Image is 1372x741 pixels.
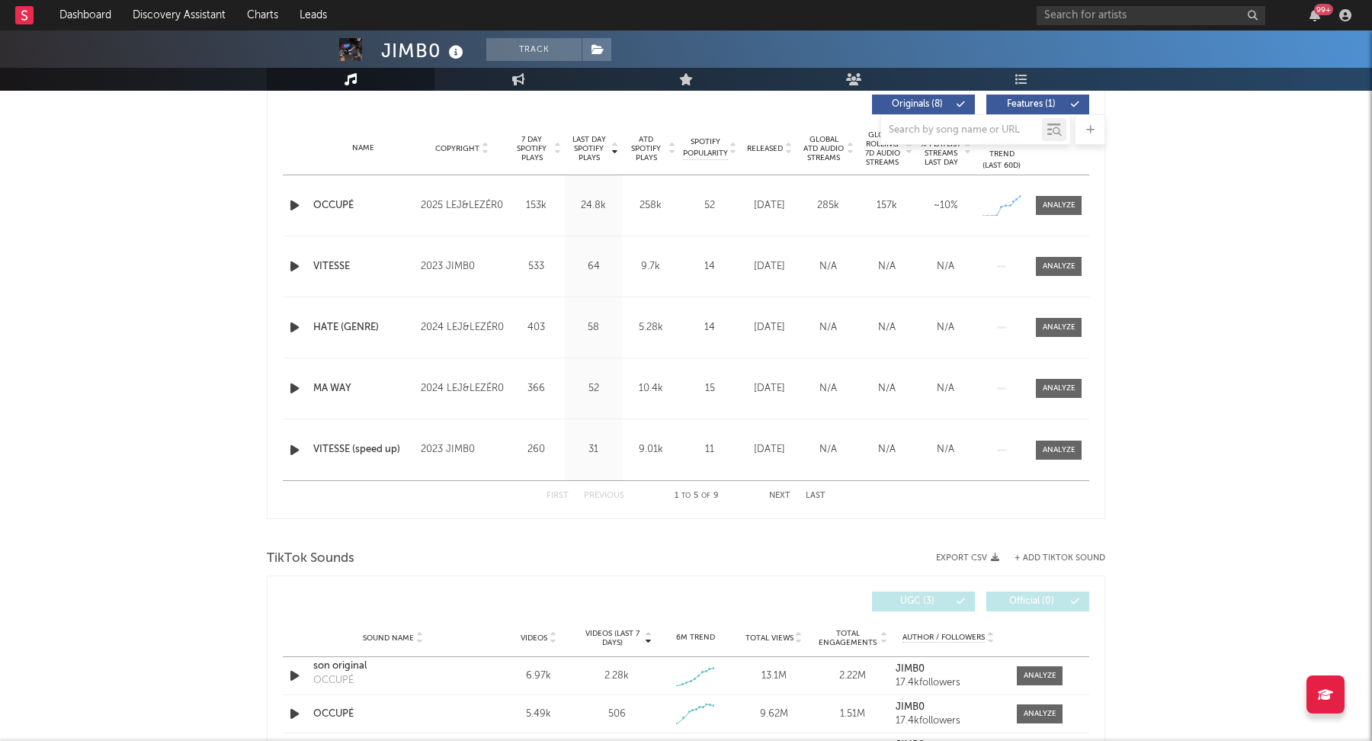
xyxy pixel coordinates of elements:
[569,442,618,457] div: 31
[681,492,691,499] span: to
[817,669,888,684] div: 2.22M
[313,143,413,154] div: Name
[861,198,912,213] div: 157k
[313,707,473,722] a: OCCUPÉ
[861,130,903,167] span: Global Rolling 7D Audio Streams
[872,95,975,114] button: Originals(8)
[569,198,618,213] div: 24.8k
[626,259,675,274] div: 9.7k
[683,136,728,159] span: Spotify Popularity
[511,320,561,335] div: 403
[806,492,825,500] button: Last
[803,198,854,213] div: 285k
[313,320,413,335] a: HATE (GENRE)
[896,664,1002,675] a: JIMB0
[421,197,504,215] div: 2025 LEJ&LEZÉR0
[608,707,626,722] div: 506
[896,716,1002,727] div: 17.4k followers
[803,381,854,396] div: N/A
[803,135,845,162] span: Global ATD Audio Streams
[683,381,736,396] div: 15
[421,258,504,276] div: 2023 JIMB0
[896,702,1002,713] a: JIMB0
[511,198,561,213] div: 153k
[936,553,999,563] button: Export CSV
[626,198,675,213] div: 258k
[503,669,574,684] div: 6.97k
[313,198,413,213] a: OCCUPÉ
[744,198,795,213] div: [DATE]
[521,634,547,643] span: Videos
[660,632,731,643] div: 6M Trend
[882,100,952,109] span: Originals ( 8 )
[267,550,354,568] span: TikTok Sounds
[920,442,971,457] div: N/A
[986,592,1089,611] button: Official(0)
[996,100,1066,109] span: Features ( 1 )
[511,135,552,162] span: 7 Day Spotify Plays
[683,320,736,335] div: 14
[979,126,1024,172] div: Global Streaming Trend (Last 60D)
[683,259,736,274] div: 14
[872,592,975,611] button: UGC(3)
[902,633,985,643] span: Author / Followers
[547,492,569,500] button: First
[683,198,736,213] div: 52
[313,381,413,396] a: MA WAY
[861,320,912,335] div: N/A
[626,381,675,396] div: 10.4k
[744,259,795,274] div: [DATE]
[896,678,1002,688] div: 17.4k followers
[655,487,739,505] div: 1 5 9
[503,707,574,722] div: 5.49k
[683,442,736,457] div: 11
[999,554,1105,563] button: + Add TikTok Sound
[582,629,643,647] span: Videos (last 7 days)
[896,664,925,674] strong: JIMB0
[421,319,504,337] div: 2024 LEJ&LEZÉR0
[486,38,582,61] button: Track
[569,381,618,396] div: 52
[626,320,675,335] div: 5.28k
[739,669,809,684] div: 13.1M
[817,629,879,647] span: Total Engagements
[861,381,912,396] div: N/A
[920,381,971,396] div: N/A
[986,95,1089,114] button: Features(1)
[882,597,952,606] span: UGC ( 3 )
[920,259,971,274] div: N/A
[747,144,783,153] span: Released
[920,320,971,335] div: N/A
[626,442,675,457] div: 9.01k
[604,669,629,684] div: 2.28k
[769,492,790,500] button: Next
[313,659,473,674] a: son original
[313,259,413,274] div: VITESSE
[511,381,561,396] div: 366
[313,442,413,457] a: VITESSE (speed up)
[739,707,809,722] div: 9.62M
[1037,6,1265,25] input: Search for artists
[313,673,354,688] div: OCCUPÉ
[626,135,666,162] span: ATD Spotify Plays
[1314,4,1333,15] div: 99 +
[511,259,561,274] div: 533
[584,492,624,500] button: Previous
[363,634,414,643] span: Sound Name
[803,442,854,457] div: N/A
[744,442,795,457] div: [DATE]
[381,38,467,63] div: JIMB0
[920,130,962,167] span: Estimated % Playlist Streams Last Day
[569,320,618,335] div: 58
[511,442,561,457] div: 260
[803,259,854,274] div: N/A
[803,320,854,335] div: N/A
[861,442,912,457] div: N/A
[744,320,795,335] div: [DATE]
[745,634,793,643] span: Total Views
